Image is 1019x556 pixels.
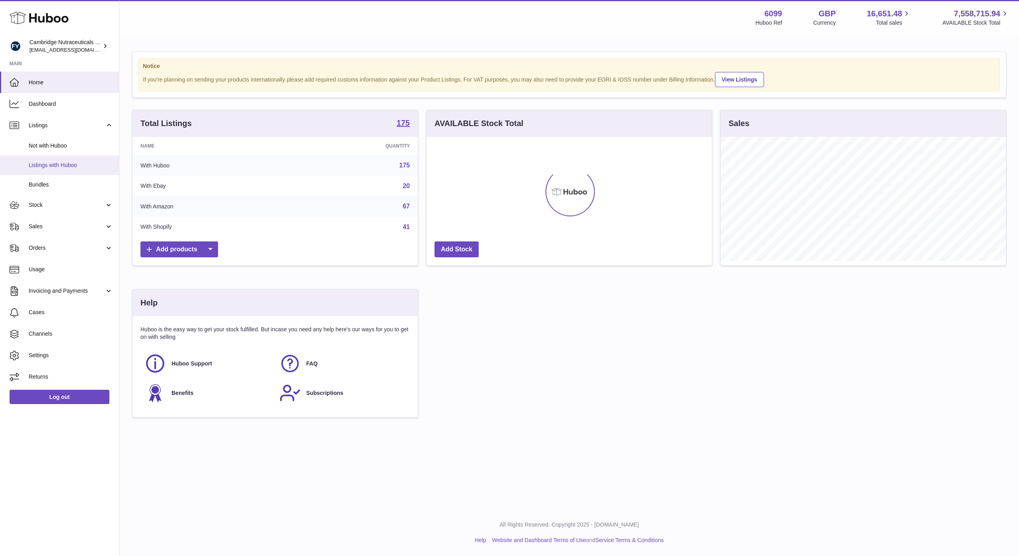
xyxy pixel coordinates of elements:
li: and [489,537,664,544]
a: 67 [403,203,410,210]
div: Huboo Ref [756,19,782,27]
div: Currency [813,19,836,27]
span: Invoicing and Payments [29,287,105,295]
span: Subscriptions [306,389,343,397]
span: Orders [29,244,105,252]
td: With Amazon [132,196,288,217]
a: Benefits [144,382,271,404]
a: Help [475,537,486,543]
a: 41 [403,224,410,230]
span: Usage [29,266,113,273]
span: Not with Huboo [29,142,113,150]
a: Service Terms & Conditions [595,537,664,543]
span: [EMAIL_ADDRESS][DOMAIN_NAME] [29,47,117,53]
strong: GBP [818,8,836,19]
a: 7,558,715.94 AVAILABLE Stock Total [942,8,1009,27]
span: Listings with Huboo [29,161,113,169]
a: Log out [10,390,109,404]
strong: 6099 [764,8,782,19]
td: With Ebay [132,176,288,196]
h3: AVAILABLE Stock Total [434,118,523,129]
th: Quantity [288,137,418,155]
p: All Rights Reserved. Copyright 2025 - [DOMAIN_NAME] [126,521,1013,529]
span: Total sales [876,19,911,27]
a: View Listings [715,72,764,87]
span: Settings [29,352,113,359]
a: 20 [403,183,410,189]
a: FAQ [279,353,406,374]
a: Website and Dashboard Terms of Use [492,537,586,543]
span: Listings [29,122,105,129]
strong: 175 [397,119,410,127]
a: Subscriptions [279,382,406,404]
span: FAQ [306,360,318,367]
span: Stock [29,201,105,209]
a: 175 [399,162,410,169]
a: 175 [397,119,410,128]
strong: Notice [143,62,996,70]
td: With Huboo [132,155,288,176]
span: Benefits [171,389,193,397]
th: Name [132,137,288,155]
span: Home [29,79,113,86]
img: huboo@camnutra.com [10,40,21,52]
span: Bundles [29,181,113,189]
a: 16,651.48 Total sales [867,8,911,27]
span: Dashboard [29,100,113,108]
h3: Help [140,297,158,308]
a: Add Stock [434,241,479,258]
span: 16,651.48 [867,8,902,19]
h3: Sales [729,118,749,129]
span: 7,558,715.94 [954,8,1000,19]
span: Huboo Support [171,360,212,367]
span: Sales [29,223,105,230]
span: AVAILABLE Stock Total [942,19,1009,27]
div: Cambridge Nutraceuticals Ltd [29,39,101,54]
span: Channels [29,330,113,338]
div: If you're planning on sending your products internationally please add required customs informati... [143,71,996,87]
a: Huboo Support [144,353,271,374]
span: Returns [29,373,113,381]
a: Add products [140,241,218,258]
td: With Shopify [132,217,288,237]
p: Huboo is the easy way to get your stock fulfilled. But incase you need any help here's our ways f... [140,326,410,341]
span: Cases [29,309,113,316]
h3: Total Listings [140,118,192,129]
